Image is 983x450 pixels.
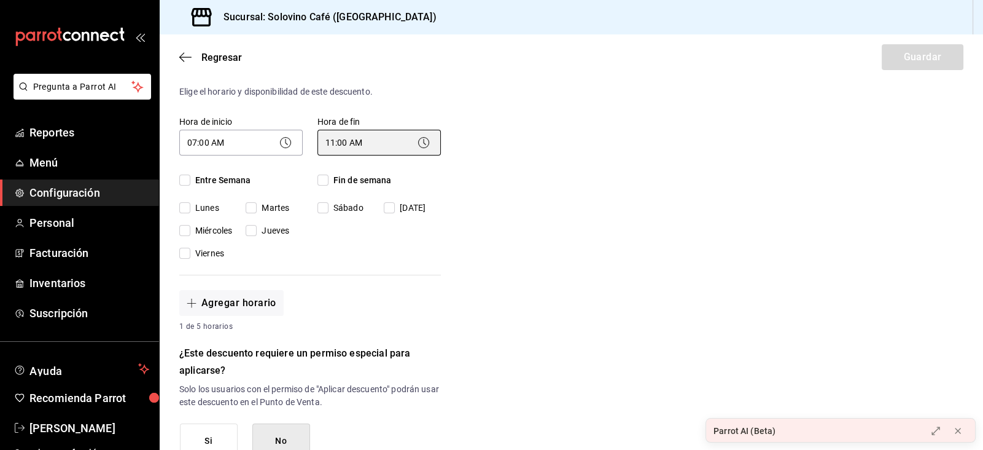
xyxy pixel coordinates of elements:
[214,10,437,25] h3: Sucursal: Solovino Café ([GEOGRAPHIC_DATA])
[179,52,242,63] button: Regresar
[317,117,441,125] label: Hora de fin
[179,290,284,316] button: Agregar horario
[328,202,363,215] span: Sábado
[135,32,145,42] button: open_drawer_menu
[713,425,775,438] div: Parrot AI (Beta)
[29,305,149,322] span: Suscripción
[29,184,149,201] span: Configuración
[29,154,149,171] span: Menú
[179,383,441,409] p: Solo los usuarios con el permiso de "Aplicar descuento" podrán usar este descuento en el Punto de...
[257,202,289,215] span: Martes
[179,117,303,125] label: Hora de inicio
[179,321,441,333] span: 1 de 5 horarios
[190,224,232,237] span: Miércoles
[179,345,441,379] h6: ¿Este descuento requiere un permiso especial para aplicarse?
[179,85,441,98] p: Elige el horario y disponibilidad de este descuento.
[201,52,242,63] span: Regresar
[328,174,392,187] span: Fin de semana
[29,275,149,291] span: Inventarios
[29,124,149,141] span: Reportes
[317,130,441,156] div: 11:00 AM
[29,361,133,376] span: Ayuda
[257,224,289,237] span: Jueves
[14,74,151,100] button: Pregunta a Parrot AI
[9,89,151,102] a: Pregunta a Parrot AI
[190,247,224,260] span: Viernes
[395,202,425,215] span: [DATE]
[190,202,219,215] span: Lunes
[190,174,251,187] span: Entre Semana
[33,81,132,93] span: Pregunta a Parrot AI
[29,215,149,231] span: Personal
[29,390,149,406] span: Recomienda Parrot
[29,245,149,261] span: Facturación
[179,130,303,156] div: 07:00 AM
[29,420,149,436] span: [PERSON_NAME]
